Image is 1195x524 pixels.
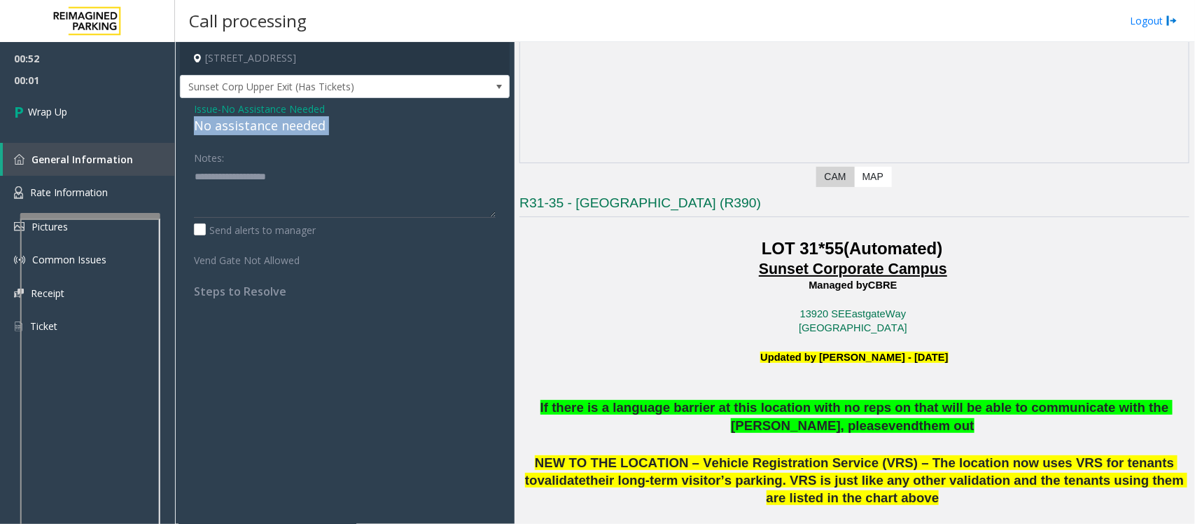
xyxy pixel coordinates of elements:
[540,400,1173,434] span: If there is a language barrier at this location with no reps on that will be able to communicate ...
[816,167,855,187] label: CAM
[194,285,496,298] h4: Steps to Resolve
[762,239,844,258] span: LOT 31*55
[799,322,907,333] a: [GEOGRAPHIC_DATA]
[760,352,948,363] b: Updated by [PERSON_NAME] - [DATE]
[886,308,906,319] a: Way
[14,289,24,298] img: 'icon'
[180,42,510,75] h4: [STREET_ADDRESS]
[30,186,108,199] span: Rate Information
[190,248,319,268] label: Vend Gate Not Allowed
[809,280,869,291] span: Managed by
[14,254,25,266] img: 'icon'
[194,146,224,165] label: Notes:
[854,167,892,187] label: Map
[1166,13,1177,28] img: logout
[3,143,175,176] a: General Information
[586,473,1187,505] span: their long-term visitor’s parking. VRS is just like any other validation and the tenants using th...
[182,4,314,38] h3: Call processing
[221,102,325,116] span: No Assistance Needed
[14,320,23,333] img: 'icon'
[525,455,1177,488] span: NEW TO THE LOCATION – Vehicle Registration Service (VRS) – The location now uses VRS for tenants to
[14,186,23,199] img: 'icon'
[32,153,133,166] span: General Information
[868,280,897,291] span: CBRE
[14,222,25,231] img: 'icon'
[194,223,316,237] label: Send alerts to manager
[194,102,218,116] span: Issue
[845,308,886,319] a: Eastgate
[181,76,443,98] span: Sunset Corp Upper Exit (Has Tickets)
[538,473,586,488] span: validate
[28,104,67,119] span: Wrap Up
[759,261,947,277] span: Sunset Corporate Campus
[888,418,919,433] span: vend
[1130,13,1177,28] a: Logout
[919,418,974,433] span: them out
[800,308,845,319] a: 13920 SE
[218,102,325,116] span: -
[194,116,496,135] div: No assistance needed
[844,239,942,258] span: (Automated)
[519,194,1189,217] h3: R31-35 - [GEOGRAPHIC_DATA] (R390)
[14,154,25,165] img: 'icon'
